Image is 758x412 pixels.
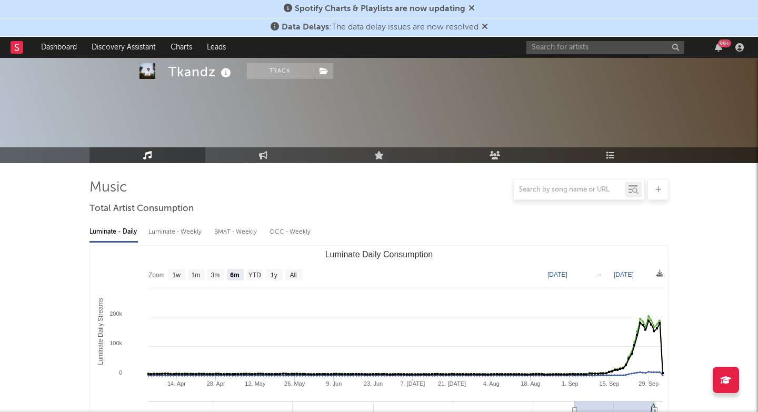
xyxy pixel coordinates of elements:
text: 15. Sep [600,380,620,387]
div: Luminate - Daily [89,223,138,241]
a: Discovery Assistant [84,37,163,58]
a: Charts [163,37,200,58]
text: 29. Sep [639,380,659,387]
text: 6m [230,272,239,279]
text: 100k [109,340,122,346]
text: [DATE] [547,271,567,278]
text: Luminate Daily Streams [97,298,104,365]
text: 14. Apr [167,380,186,387]
div: OCC - Weekly [270,223,312,241]
text: 200k [109,310,122,317]
text: 0 [119,369,122,376]
text: 1y [271,272,277,279]
input: Search for artists [526,41,684,54]
text: 7. [DATE] [400,380,425,387]
a: Leads [200,37,233,58]
text: 26. May [284,380,305,387]
text: All [290,272,296,279]
text: 1w [173,272,181,279]
text: Zoom [148,272,165,279]
text: 28. Apr [207,380,225,387]
text: 1m [192,272,201,279]
text: 12. May [245,380,266,387]
text: 4. Aug [483,380,500,387]
text: Luminate Daily Consumption [325,250,433,259]
input: Search by song name or URL [514,186,625,194]
text: 18. Aug [521,380,540,387]
text: 21. [DATE] [438,380,466,387]
span: Data Delays [282,23,329,32]
span: Dismiss [482,23,488,32]
button: Track [247,63,313,79]
span: : The data delay issues are now resolved [282,23,478,32]
div: Tkandz [168,63,234,81]
a: Dashboard [34,37,84,58]
text: [DATE] [614,271,634,278]
span: Spotify Charts & Playlists are now updating [295,5,465,13]
text: 23. Jun [364,380,383,387]
text: 9. Jun [326,380,342,387]
text: 1. Sep [562,380,579,387]
text: → [596,271,602,278]
span: Dismiss [468,5,475,13]
text: YTD [248,272,261,279]
div: Luminate - Weekly [148,223,204,241]
text: 3m [211,272,220,279]
div: BMAT - Weekly [214,223,259,241]
button: 99+ [715,43,722,52]
div: 99 + [718,39,731,47]
span: Total Artist Consumption [89,203,194,215]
